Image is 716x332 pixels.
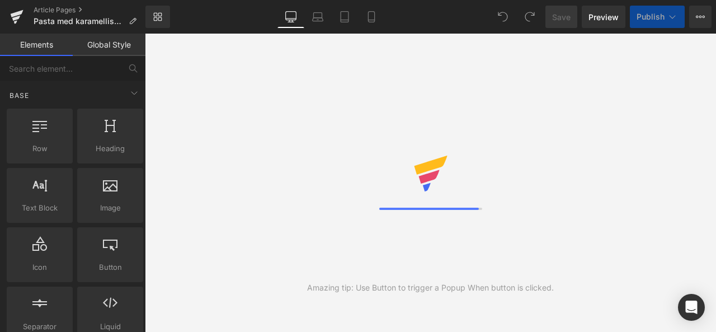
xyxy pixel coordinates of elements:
[10,143,69,155] span: Row
[519,6,541,28] button: Redo
[358,6,385,28] a: Mobile
[10,261,69,273] span: Icon
[492,6,514,28] button: Undo
[8,90,30,101] span: Base
[81,202,140,214] span: Image
[81,261,140,273] span: Button
[34,6,145,15] a: Article Pages
[582,6,625,28] a: Preview
[73,34,145,56] a: Global Style
[552,11,571,23] span: Save
[689,6,712,28] button: More
[678,294,705,321] div: Open Intercom Messenger
[331,6,358,28] a: Tablet
[34,17,124,26] span: Pasta med karamelliserede løg og Seven Pepper Crush
[145,6,170,28] a: New Library
[304,6,331,28] a: Laptop
[81,143,140,155] span: Heading
[307,282,554,294] div: Amazing tip: Use Button to trigger a Popup When button is clicked.
[637,12,665,21] span: Publish
[630,6,685,28] button: Publish
[588,11,619,23] span: Preview
[10,202,69,214] span: Text Block
[277,6,304,28] a: Desktop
